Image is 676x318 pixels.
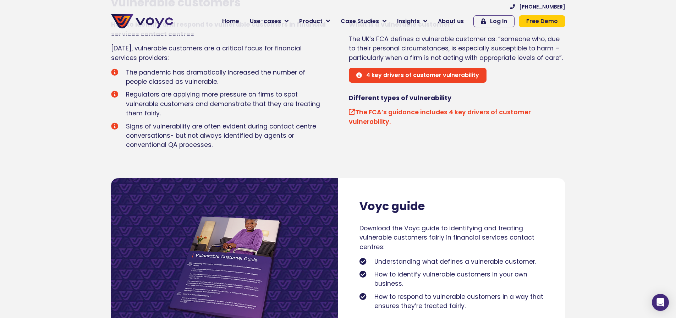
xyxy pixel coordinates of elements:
a: About us [433,14,469,28]
a: 4 key drivers of customer vulnerability [349,68,487,83]
span: Signs of vulnerability are often evident during contact centre conversations- but not always iden... [124,122,328,150]
span: Log In [490,18,507,24]
span: Product [299,17,323,26]
span: How to identify vulnerable customers in your own business. [373,270,544,289]
div: Open Intercom Messenger [652,294,669,311]
a: Product [294,14,335,28]
a: Free Demo [519,15,565,27]
span: Regulators are applying more pressure on firms to spot vulnerable customers and demonstrate that ... [124,90,328,118]
a: Home [217,14,244,28]
span: [PHONE_NUMBER] [519,4,565,9]
a: Privacy Policy [146,148,180,155]
strong: How to identify and respond to vulnerable customers in financial services contact centres [111,20,326,38]
span: Case Studies [341,17,379,26]
span: Insights [397,17,420,26]
a: Insights [392,14,433,28]
span: About us [438,17,464,26]
a: The FCA’s guidance includes 4 key drivers of customer vulnerability. [349,108,531,126]
span: Home [222,17,239,26]
span: Understanding what defines a vulnerable customer. [373,257,536,266]
span: Free Demo [526,18,558,24]
h2: Voyc guide [359,199,544,213]
p: The UK’s FCA defines a vulnerable customer as: “someone who, due to their personal circumstances,... [349,34,565,62]
a: Case Studies [335,14,392,28]
p: [DATE], vulnerable customers are a critical focus for financial services providers: [111,44,328,62]
a: Use-cases [244,14,294,28]
img: voyc-full-logo [111,14,173,28]
span: The pandemic has dramatically increased the number of people classed as vulnerable. [124,68,328,87]
a: Log In [473,15,515,27]
span: Job title [94,57,118,66]
span: How to respond to vulnerable customers in a way that ensures they’re treated fairly. [373,292,544,311]
span: 4 key drivers of customer vulnerability [366,71,479,79]
strong: Different types of vulnerability [349,94,451,102]
a: [PHONE_NUMBER] [510,4,565,9]
span: Use-cases [250,17,281,26]
p: Download the Voyc guide to identifying and treating vulnerable customers fairly in financial serv... [359,224,544,252]
span: Phone [94,28,112,37]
